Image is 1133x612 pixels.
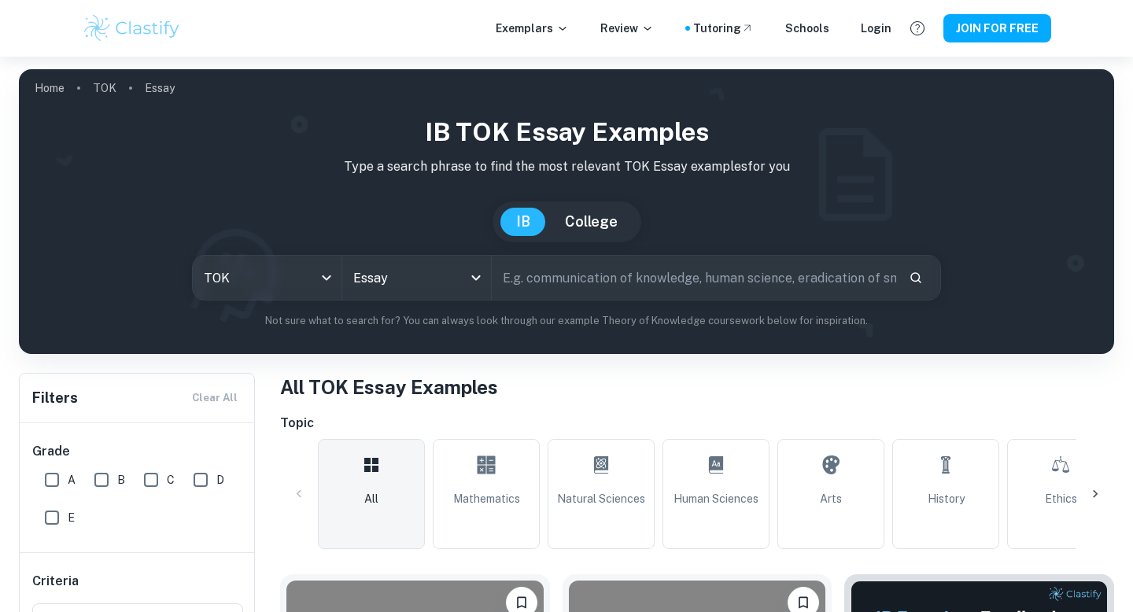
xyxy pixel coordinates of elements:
[1045,490,1077,507] span: Ethics
[193,256,341,300] div: TOK
[32,442,243,461] h6: Grade
[82,13,182,44] img: Clastify logo
[31,113,1102,151] h1: IB TOK Essay examples
[280,414,1114,433] h6: Topic
[453,490,520,507] span: Mathematics
[496,20,569,37] p: Exemplars
[928,490,965,507] span: History
[904,15,931,42] button: Help and Feedback
[861,20,891,37] a: Login
[674,490,758,507] span: Human Sciences
[31,313,1102,329] p: Not sure what to search for? You can always look through our example Theory of Knowledge coursewo...
[280,373,1114,401] h1: All TOK Essay Examples
[32,572,79,591] h6: Criteria
[492,256,896,300] input: E.g. communication of knowledge, human science, eradication of smallpox...
[31,157,1102,176] p: Type a search phrase to find the most relevant TOK Essay examples for you
[785,20,829,37] a: Schools
[19,69,1114,354] img: profile cover
[68,471,76,488] span: A
[600,20,654,37] p: Review
[145,79,175,97] p: Essay
[364,490,378,507] span: All
[902,264,929,291] button: Search
[93,77,116,99] a: TOK
[943,14,1051,42] button: JOIN FOR FREE
[32,387,78,409] h6: Filters
[68,509,75,526] span: E
[557,490,645,507] span: Natural Sciences
[342,256,491,300] div: Essay
[500,208,546,236] button: IB
[35,77,65,99] a: Home
[216,471,224,488] span: D
[693,20,754,37] a: Tutoring
[549,208,633,236] button: College
[117,471,125,488] span: B
[167,471,175,488] span: C
[820,490,842,507] span: Arts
